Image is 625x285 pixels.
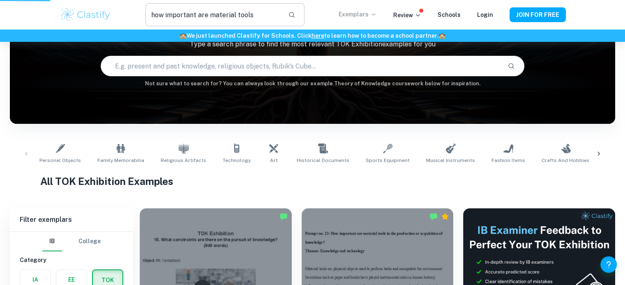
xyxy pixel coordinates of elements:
[223,157,251,164] span: Technology
[101,55,501,78] input: E.g. present and past knowledge, religious objects, Rubik's Cube...
[510,7,566,22] button: JOIN FOR FREE
[542,157,590,164] span: Crafts and Hobbies
[20,255,123,264] h6: Category
[477,11,493,18] a: Login
[270,157,278,164] span: Art
[504,59,518,73] button: Search
[10,39,615,49] p: Type a search phrase to find the most relevant TOK Exhibition examples for you
[10,208,133,231] h6: Filter exemplars
[297,157,349,164] span: Historical Documents
[311,32,324,39] a: here
[42,232,62,251] button: IB
[78,232,101,251] button: College
[2,31,623,40] h6: We just launched Clastify for Schools. Click to learn how to become a school partner.
[10,80,615,88] h6: Not sure what to search for? You can always look through our example Theory of Knowledge coursewo...
[438,11,461,18] a: Schools
[97,157,144,164] span: Family Memorabilia
[42,232,101,251] div: Filter type choice
[339,10,377,19] p: Exemplars
[161,157,206,164] span: Religious Artifacts
[366,157,410,164] span: Sports Equipment
[429,212,438,221] img: Marked
[60,7,112,23] img: Clastify logo
[180,32,187,39] span: 🏫
[491,157,525,164] span: Fashion Items
[393,11,421,20] p: Review
[441,212,449,221] div: Premium
[40,174,585,189] h1: All TOK Exhibition Examples
[426,157,475,164] span: Musical Instruments
[438,32,445,39] span: 🏫
[279,212,288,221] img: Marked
[39,157,81,164] span: Personal Objects
[600,256,617,273] button: Help and Feedback
[145,3,281,26] input: Search for any exemplars...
